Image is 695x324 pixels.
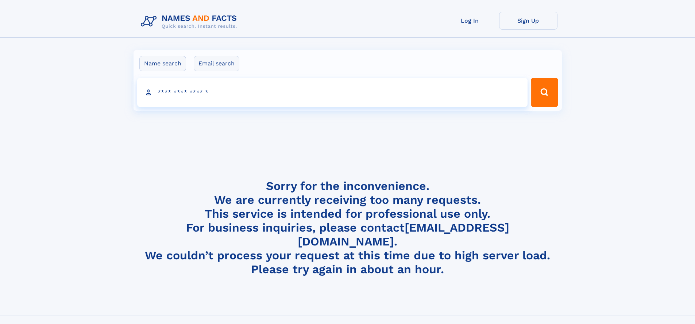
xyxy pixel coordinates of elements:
[138,179,557,277] h4: Sorry for the inconvenience. We are currently receiving too many requests. This service is intend...
[298,221,509,248] a: [EMAIL_ADDRESS][DOMAIN_NAME]
[441,12,499,30] a: Log In
[499,12,557,30] a: Sign Up
[138,12,243,31] img: Logo Names and Facts
[137,78,528,107] input: search input
[139,56,186,71] label: Name search
[194,56,239,71] label: Email search
[531,78,558,107] button: Search Button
